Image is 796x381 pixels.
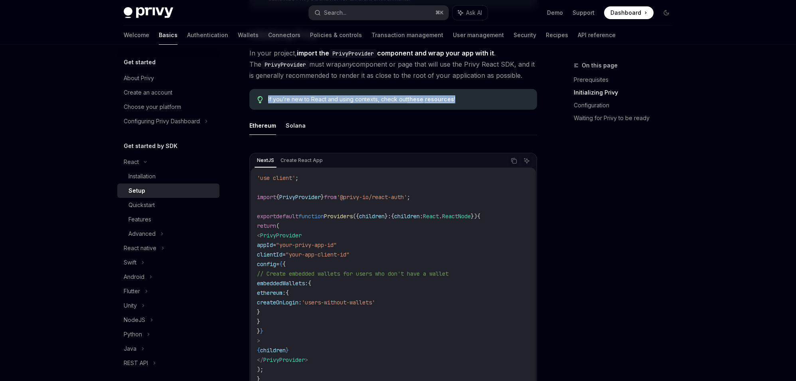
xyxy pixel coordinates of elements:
[278,156,325,165] div: Create React App
[117,184,219,198] a: Setup
[249,47,537,81] span: In your project, . The must wrap component or page that will use the Privy React SDK, and it is g...
[268,95,529,103] span: If you’re new to React and using contexts, check out !
[302,299,375,306] span: 'users-without-wallets'
[453,26,504,45] a: User management
[257,96,263,103] svg: Tip
[574,112,679,124] a: Waiting for Privy to be ready
[124,330,142,339] div: Python
[342,60,352,68] em: any
[604,6,654,19] a: Dashboard
[257,222,276,229] span: return
[257,308,260,316] span: }
[249,116,276,135] button: Ethereum
[477,213,480,220] span: {
[578,26,616,45] a: API reference
[257,213,276,220] span: export
[257,356,263,363] span: </
[276,213,298,220] span: default
[308,280,311,287] span: {
[117,85,219,100] a: Create an account
[257,174,295,182] span: 'use client'
[329,49,377,58] code: PrivyProvider
[124,258,136,267] div: Swift
[359,213,385,220] span: children
[466,9,482,17] span: Ask AI
[321,193,324,201] span: }
[117,71,219,85] a: About Privy
[257,261,276,268] span: config
[268,26,300,45] a: Connectors
[425,96,454,103] a: resources
[324,213,353,220] span: Providers
[574,73,679,86] a: Prerequisites
[286,116,306,135] button: Solana
[385,213,388,220] span: }
[124,7,173,18] img: dark logo
[117,198,219,212] a: Quickstart
[435,10,444,16] span: ⌘ K
[298,213,324,220] span: function
[257,299,302,306] span: createOnLogin:
[257,366,263,373] span: );
[128,215,151,224] div: Features
[276,222,279,229] span: (
[282,261,286,268] span: {
[546,26,568,45] a: Recipes
[257,193,276,201] span: import
[124,102,181,112] div: Choose your platform
[276,241,337,249] span: "your-privy-app-id"
[305,356,308,363] span: >
[124,301,137,310] div: Unity
[257,270,448,277] span: // Create embedded wallets for users who don't have a wallet
[521,156,532,166] button: Ask AI
[582,61,618,70] span: On this page
[279,261,282,268] span: {
[117,212,219,227] a: Features
[117,169,219,184] a: Installation
[124,116,200,126] div: Configuring Privy Dashboard
[276,193,279,201] span: {
[407,96,423,103] a: these
[257,347,260,354] span: {
[282,251,286,258] span: =
[257,251,282,258] span: clientId
[260,232,302,239] span: PrivyProvider
[257,318,260,325] span: }
[124,88,172,97] div: Create an account
[124,315,145,325] div: NodeJS
[255,156,277,165] div: NextJS
[353,213,359,220] span: ({
[286,347,289,354] span: }
[124,344,136,353] div: Java
[124,57,156,67] h5: Get started
[124,286,140,296] div: Flutter
[124,141,178,151] h5: Get started by SDK
[260,347,286,354] span: children
[610,9,641,17] span: Dashboard
[309,6,448,20] button: Search...⌘K
[128,200,155,210] div: Quickstart
[297,49,494,57] strong: import the component and wrap your app with it
[128,229,156,239] div: Advanced
[514,26,536,45] a: Security
[257,289,286,296] span: ethereum:
[124,358,148,368] div: REST API
[124,73,154,83] div: About Privy
[124,272,144,282] div: Android
[128,186,145,195] div: Setup
[420,213,423,220] span: :
[257,232,260,239] span: <
[439,213,442,220] span: .
[257,241,273,249] span: appId
[257,337,260,344] span: >
[273,241,276,249] span: =
[238,26,259,45] a: Wallets
[324,193,337,201] span: from
[117,100,219,114] a: Choose your platform
[574,86,679,99] a: Initializing Privy
[159,26,178,45] a: Basics
[423,213,439,220] span: React
[261,60,309,69] code: PrivyProvider
[257,328,260,335] span: }
[286,251,350,258] span: "your-app-client-id"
